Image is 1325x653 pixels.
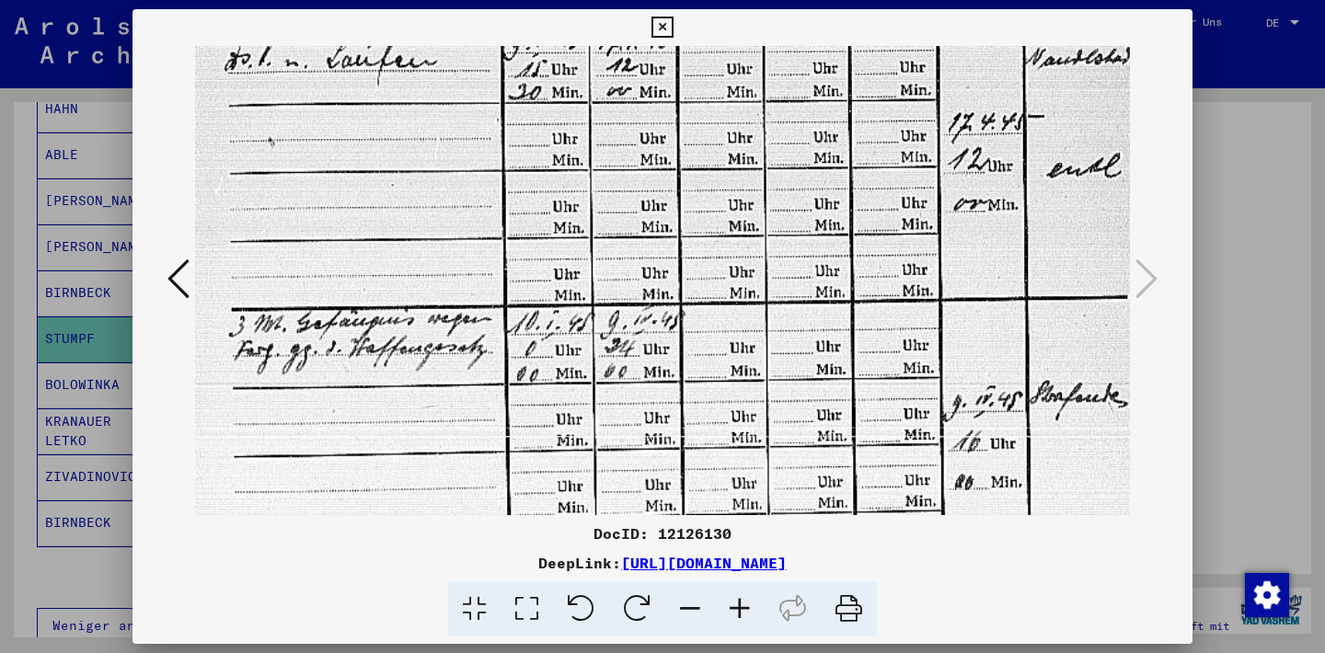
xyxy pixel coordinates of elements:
img: Zustimmung ändern [1245,573,1289,617]
a: [URL][DOMAIN_NAME] [621,554,787,572]
div: Zustimmung ändern [1244,572,1288,616]
div: DocID: 12126130 [132,522,1192,544]
div: DeepLink: [132,552,1192,574]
